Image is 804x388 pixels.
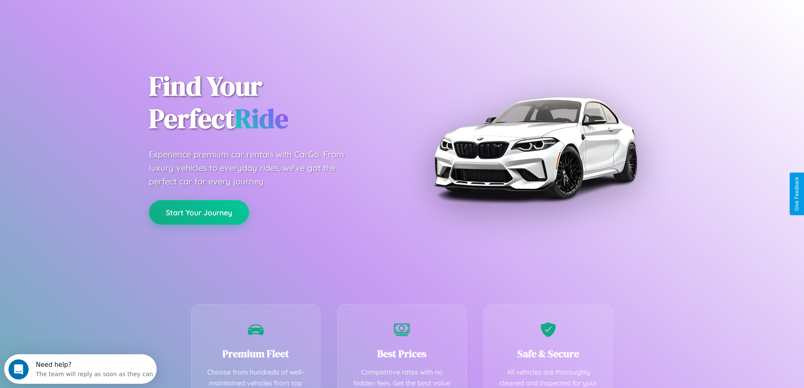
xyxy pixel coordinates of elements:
h1: Find Your Perfect [149,70,390,135]
div: Give Feedback [794,177,800,211]
div: Open Intercom Messenger [3,3,157,27]
h3: Safe & Secure [497,347,600,361]
img: Premium BMW car rental vehicle [430,42,641,253]
h3: Premium Fleet [204,347,308,361]
div: The team will reply as soon as they can [32,14,149,23]
div: Need help? [32,7,149,14]
h3: Best Prices [350,347,454,361]
span: Ride [235,100,288,137]
iframe: Intercom live chat [8,359,29,380]
button: Start Your Journey [149,200,249,225]
p: Experience premium car rentals with CarGo. From luxury vehicles to everyday rides, we've got the ... [149,148,360,188]
iframe: Intercom live chat discovery launcher [4,354,157,384]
